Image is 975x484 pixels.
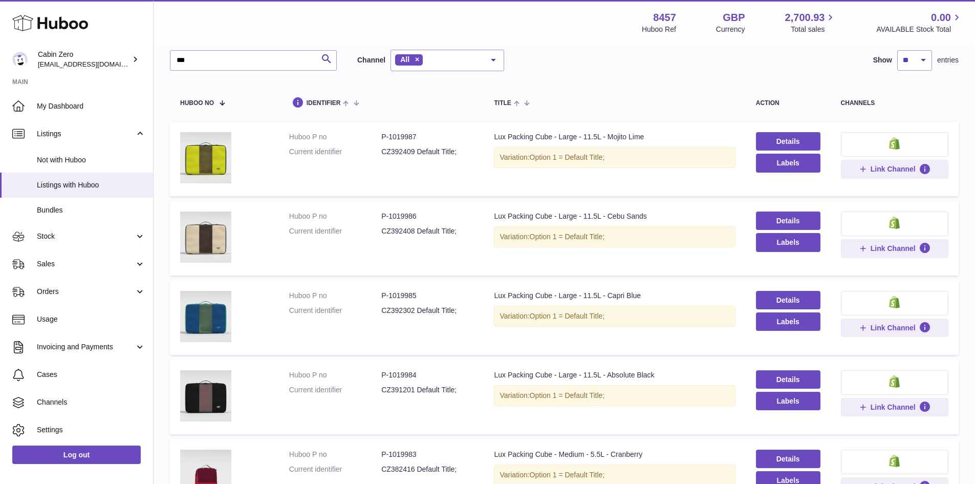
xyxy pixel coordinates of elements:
[494,450,735,459] div: Lux Packing Cube - Medium - 5.5L - Cranberry
[716,25,745,34] div: Currency
[756,132,820,151] a: Details
[841,398,948,416] button: Link Channel
[494,132,735,142] div: Lux Packing Cube - Large - 11.5L - Mojito Lime
[12,52,28,67] img: internalAdmin-8457@internal.huboo.com
[180,370,231,422] img: Lux Packing Cube - Large - 11.5L - Absolute Black
[756,450,820,468] a: Details
[756,100,820,107] div: action
[180,100,214,107] span: Huboo no
[289,132,381,142] dt: Huboo P no
[37,180,145,190] span: Listings with Huboo
[289,212,381,221] dt: Huboo P no
[37,287,135,297] span: Orders
[756,370,820,389] a: Details
[289,306,381,315] dt: Current identifier
[756,233,820,251] button: Labels
[876,11,963,34] a: 0.00 AVAILABLE Stock Total
[494,100,511,107] span: title
[889,217,900,229] img: shopify-small.png
[756,154,820,172] button: Labels
[180,212,231,263] img: Lux Packing Cube - Large - 11.5L - Cebu Sands
[289,226,381,236] dt: Current identifier
[937,55,959,65] span: entries
[289,450,381,459] dt: Huboo P no
[12,446,141,464] a: Log out
[841,319,948,337] button: Link Channel
[357,55,385,65] label: Channel
[289,147,381,157] dt: Current identifier
[494,370,735,380] div: Lux Packing Cube - Large - 11.5L - Absolute Black
[38,60,150,68] span: [EMAIL_ADDRESS][DOMAIN_NAME]
[756,212,820,230] a: Details
[785,11,837,34] a: 2,700.93 Total sales
[530,471,605,479] span: Option 1 = Default Title;
[381,291,473,301] dd: P-1019985
[871,323,916,332] span: Link Channel
[38,50,130,69] div: Cabin Zero
[180,132,231,183] img: Lux Packing Cube - Large - 11.5L - Mojito Lime
[889,375,900,388] img: shopify-small.png
[931,11,951,25] span: 0.00
[494,291,735,301] div: Lux Packing Cube - Large - 11.5L - Capri Blue
[381,212,473,221] dd: P-1019986
[889,296,900,308] img: shopify-small.png
[494,306,735,327] div: Variation:
[756,291,820,309] a: Details
[873,55,892,65] label: Show
[289,385,381,395] dt: Current identifier
[723,11,745,25] strong: GBP
[289,370,381,380] dt: Huboo P no
[180,291,231,342] img: Lux Packing Cube - Large - 11.5L - Capri Blue
[381,370,473,380] dd: P-1019984
[841,239,948,258] button: Link Channel
[289,291,381,301] dt: Huboo P no
[381,226,473,236] dd: CZ392408 Default Title;
[871,244,916,253] span: Link Channel
[37,370,145,380] span: Cases
[37,101,145,111] span: My Dashboard
[37,232,135,241] span: Stock
[791,25,836,34] span: Total sales
[530,153,605,161] span: Option 1 = Default Title;
[841,160,948,178] button: Link Channel
[37,314,145,324] span: Usage
[37,129,135,139] span: Listings
[876,25,963,34] span: AVAILABLE Stock Total
[307,100,341,107] span: identifier
[653,11,676,25] strong: 8457
[756,312,820,331] button: Labels
[37,205,145,215] span: Bundles
[289,465,381,474] dt: Current identifier
[530,312,605,320] span: Option 1 = Default Title;
[400,55,409,64] span: All
[37,155,145,165] span: Not with Huboo
[785,11,825,25] span: 2,700.93
[642,25,676,34] div: Huboo Ref
[871,164,916,174] span: Link Channel
[381,132,473,142] dd: P-1019987
[889,455,900,467] img: shopify-small.png
[841,100,948,107] div: channels
[381,385,473,395] dd: CZ391201 Default Title;
[381,147,473,157] dd: CZ392409 Default Title;
[494,385,735,406] div: Variation:
[889,137,900,150] img: shopify-small.png
[494,147,735,168] div: Variation:
[381,306,473,315] dd: CZ392302 Default Title;
[494,212,735,221] div: Lux Packing Cube - Large - 11.5L - Cebu Sands
[37,397,145,407] span: Channels
[381,450,473,459] dd: P-1019983
[37,425,145,435] span: Settings
[756,392,820,410] button: Labels
[530,233,605,241] span: Option 1 = Default Title;
[494,226,735,247] div: Variation:
[381,465,473,474] dd: CZ382416 Default Title;
[530,391,605,399] span: Option 1 = Default Title;
[37,342,135,352] span: Invoicing and Payments
[37,259,135,269] span: Sales
[871,403,916,412] span: Link Channel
